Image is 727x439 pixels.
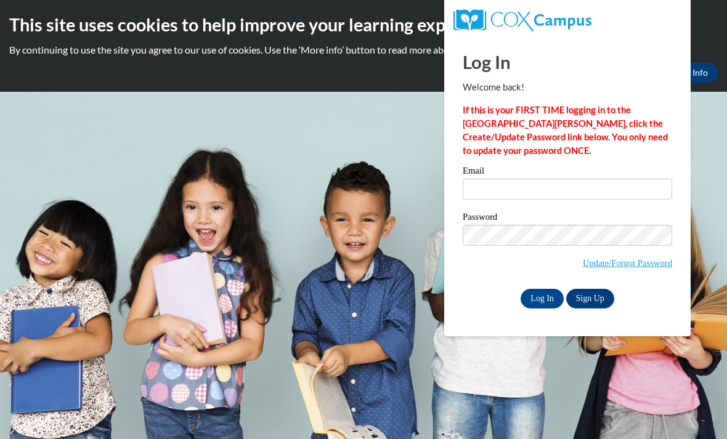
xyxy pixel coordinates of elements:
strong: If this is your FIRST TIME logging in to the [GEOGRAPHIC_DATA][PERSON_NAME], click the Create/Upd... [463,105,668,156]
h2: This site uses cookies to help improve your learning experience. [9,12,718,37]
a: Sign Up [566,289,614,308]
label: Password [463,212,672,225]
h1: Log In [463,49,672,75]
a: Update/Forgot Password [583,258,672,268]
p: Welcome back! [463,81,672,94]
label: Email [463,166,672,179]
iframe: Button to launch messaging window [678,390,717,429]
input: Log In [521,289,564,308]
p: By continuing to use the site you agree to our use of cookies. Use the ‘More info’ button to read... [9,43,718,57]
img: COX Campus [453,9,591,31]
